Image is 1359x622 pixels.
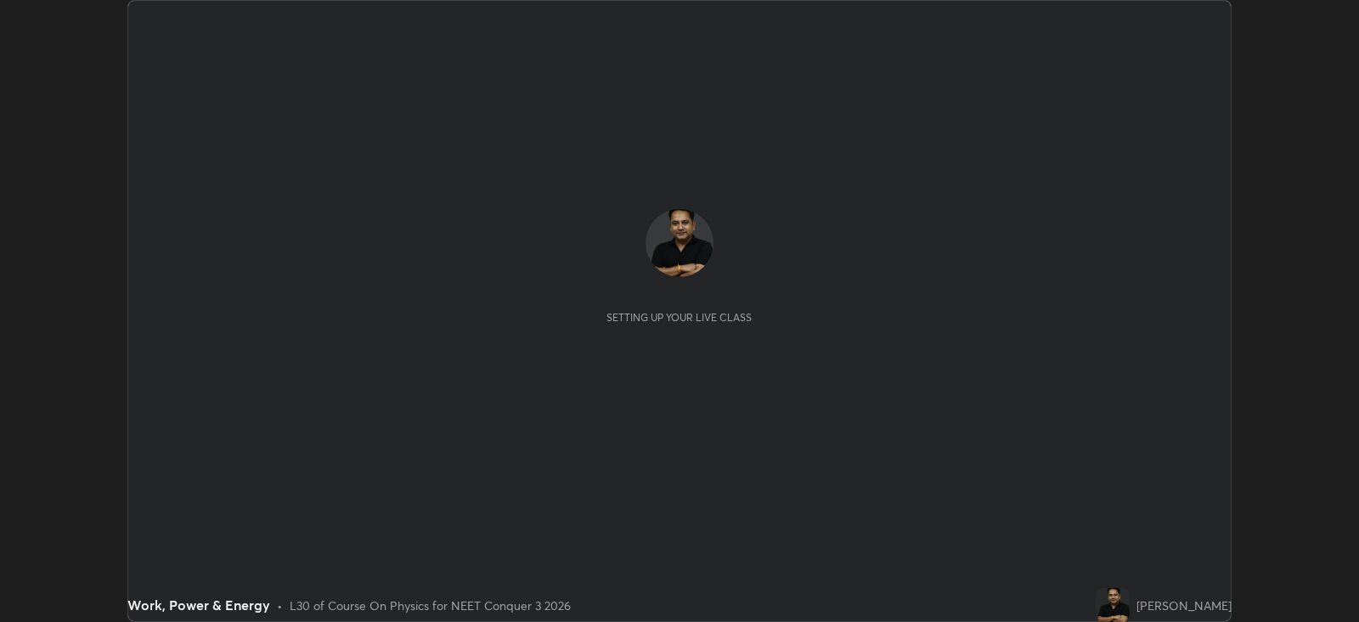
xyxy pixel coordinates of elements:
div: • [277,597,283,614]
div: L30 of Course On Physics for NEET Conquer 3 2026 [290,597,571,614]
div: [PERSON_NAME] [1136,597,1232,614]
div: Setting up your live class [606,311,752,324]
div: Work, Power & Energy [127,595,270,615]
img: 866aaf4fe3684a94a3c50856bc9fb742.png [1096,588,1130,622]
img: 866aaf4fe3684a94a3c50856bc9fb742.png [646,209,713,277]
